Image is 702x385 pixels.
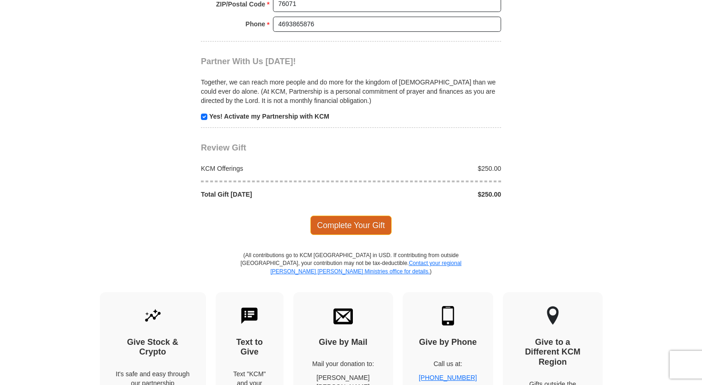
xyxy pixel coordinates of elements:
[196,190,351,199] div: Total Gift [DATE]
[201,57,296,66] span: Partner With Us [DATE]!
[519,337,587,367] h4: Give to a Different KCM Region
[240,306,259,325] img: text-to-give.svg
[270,260,461,274] a: Contact your regional [PERSON_NAME] [PERSON_NAME] Ministries office for details.
[143,306,163,325] img: give-by-stock.svg
[309,359,377,368] p: Mail your donation to:
[196,164,351,173] div: KCM Offerings
[209,113,329,120] strong: Yes! Activate my Partnership with KCM
[246,18,266,30] strong: Phone
[240,252,462,292] p: (All contributions go to KCM [GEOGRAPHIC_DATA] in USD. If contributing from outside [GEOGRAPHIC_D...
[116,337,190,357] h4: Give Stock & Crypto
[351,164,506,173] div: $250.00
[309,337,377,348] h4: Give by Mail
[201,78,501,105] p: Together, we can reach more people and do more for the kingdom of [DEMOGRAPHIC_DATA] than we coul...
[232,337,268,357] h4: Text to Give
[351,190,506,199] div: $250.00
[419,374,477,381] a: [PHONE_NUMBER]
[546,306,559,325] img: other-region
[419,359,477,368] p: Call us at:
[419,337,477,348] h4: Give by Phone
[201,143,246,152] span: Review Gift
[438,306,458,325] img: mobile.svg
[310,216,392,235] span: Complete Your Gift
[333,306,353,325] img: envelope.svg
